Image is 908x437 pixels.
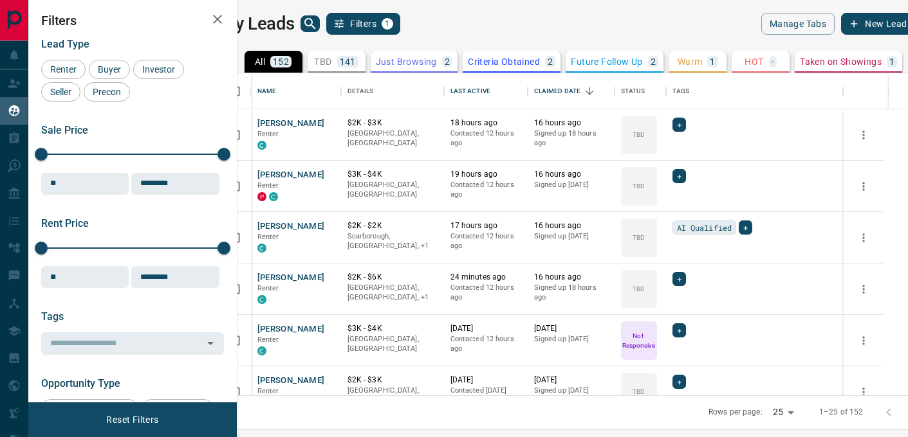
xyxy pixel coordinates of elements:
span: 1 [383,19,392,28]
p: $2K - $6K [347,272,438,283]
p: 1 [710,57,715,66]
div: condos.ca [257,346,266,355]
span: Renter [257,284,279,292]
p: 1–25 of 152 [819,407,863,418]
button: [PERSON_NAME] [257,118,325,130]
div: Seller [41,82,80,102]
span: Renter [257,181,279,190]
div: + [672,118,686,132]
span: AI Qualified [677,221,732,234]
p: [GEOGRAPHIC_DATA], [GEOGRAPHIC_DATA] [347,180,438,200]
div: + [672,169,686,183]
p: 2 [651,57,656,66]
p: 1 [889,57,894,66]
p: Signed up [DATE] [534,386,608,396]
p: Signed up 18 hours ago [534,283,608,303]
div: Status [615,73,666,109]
span: Rent Price [41,217,89,229]
p: TBD [633,233,645,242]
div: condos.ca [257,244,266,253]
p: Criteria Obtained [468,57,540,66]
button: Filters1 [326,13,400,35]
div: Renter [41,60,86,79]
p: [DATE] [534,375,608,386]
p: TBD [314,57,331,66]
div: Name [251,73,341,109]
span: Tags [41,310,64,323]
p: 141 [340,57,356,66]
p: Contacted [DATE] [450,386,521,396]
div: + [739,220,752,235]
h1: My Leads [221,13,295,34]
p: 16 hours ago [534,220,608,231]
p: $2K - $3K [347,375,438,386]
p: HOT [745,57,763,66]
p: Future Follow Up [571,57,642,66]
span: Seller [46,87,76,97]
span: + [677,375,681,388]
p: 2 [548,57,553,66]
div: property.ca [257,192,266,201]
p: Rows per page: [709,407,763,418]
p: Contacted 12 hours ago [450,129,521,148]
p: 18 hours ago [450,118,521,129]
button: Sort [580,82,598,100]
button: Reset Filters [98,409,167,431]
p: Not Responsive [622,331,656,350]
span: Precon [88,87,125,97]
p: [DATE] [450,323,521,334]
button: [PERSON_NAME] [257,323,325,335]
span: + [743,221,748,234]
p: 19 hours ago [450,169,521,180]
p: $2K - $3K [347,118,438,129]
div: condos.ca [257,141,266,150]
div: Status [621,73,645,109]
span: + [677,272,681,285]
span: + [677,324,681,337]
div: Tags [672,73,690,109]
p: TBD [633,130,645,139]
div: Investor [133,60,184,79]
button: more [854,125,873,145]
div: + [672,375,686,389]
p: 17 hours ago [450,220,521,231]
span: + [677,170,681,183]
button: search button [301,15,320,32]
p: TBD [633,181,645,191]
p: [GEOGRAPHIC_DATA], [GEOGRAPHIC_DATA] [347,386,438,406]
span: Renter [257,335,279,344]
p: Taken on Showings [800,57,882,66]
button: Open [201,334,219,352]
div: Last Active [450,73,490,109]
p: [GEOGRAPHIC_DATA], [GEOGRAPHIC_DATA] [347,334,438,354]
p: Signed up [DATE] [534,334,608,344]
div: Claimed Date [534,73,581,109]
div: Claimed Date [528,73,615,109]
p: Toronto [347,283,438,303]
p: New Westminster [347,231,438,251]
div: condos.ca [257,295,266,304]
div: Tags [666,73,844,109]
p: All [255,57,265,66]
div: Details [347,73,374,109]
p: Signed up 18 hours ago [534,129,608,148]
button: more [854,177,873,196]
p: $2K - $2K [347,220,438,231]
span: Investor [138,64,180,75]
p: Contacted 12 hours ago [450,283,521,303]
p: Signed up [DATE] [534,231,608,242]
button: [PERSON_NAME] [257,375,325,387]
span: Renter [257,130,279,138]
p: $3K - $4K [347,169,438,180]
button: more [854,382,873,402]
button: [PERSON_NAME] [257,272,325,284]
p: Contacted 12 hours ago [450,180,521,200]
span: Sale Price [41,124,88,136]
span: Renter [257,387,279,395]
div: Last Active [444,73,528,109]
p: TBD [633,387,645,397]
p: 16 hours ago [534,272,608,283]
h2: Filters [41,13,224,28]
p: 2 [445,57,450,66]
p: Contacted 12 hours ago [450,334,521,354]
